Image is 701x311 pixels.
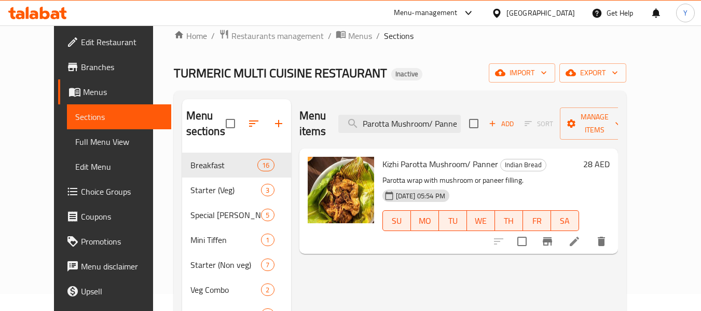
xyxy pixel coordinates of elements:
[81,61,163,73] span: Branches
[299,108,326,139] h2: Menu items
[190,259,262,271] span: Starter (Non veg)
[495,210,523,231] button: TH
[485,116,518,132] span: Add item
[391,70,422,78] span: Inactive
[75,136,163,148] span: Full Menu View
[376,30,380,42] li: /
[262,210,273,220] span: 5
[258,160,273,170] span: 16
[182,252,291,277] div: Starter (Non veg)7
[67,154,171,179] a: Edit Menu
[58,79,171,104] a: Menus
[338,115,461,133] input: search
[392,191,449,201] span: [DATE] 05:54 PM
[485,116,518,132] button: Add
[174,29,626,43] nav: breadcrumb
[190,159,258,171] span: Breakfast
[527,213,547,228] span: FR
[262,185,273,195] span: 3
[500,159,546,171] div: Indian Bread
[391,68,422,80] div: Inactive
[81,260,163,273] span: Menu disclaimer
[328,30,332,42] li: /
[219,29,324,43] a: Restaurants management
[241,111,266,136] span: Sort sections
[58,254,171,279] a: Menu disclaimer
[81,210,163,223] span: Coupons
[535,229,560,254] button: Branch-specific-item
[211,30,215,42] li: /
[81,235,163,248] span: Promotions
[257,159,274,171] div: items
[415,213,435,228] span: MO
[523,210,551,231] button: FR
[471,213,491,228] span: WE
[467,210,495,231] button: WE
[58,204,171,229] a: Coupons
[186,108,226,139] h2: Menu sections
[382,156,498,172] span: Kizhi Parotta Mushroom/ Panner
[387,213,407,228] span: SU
[261,283,274,296] div: items
[261,209,274,221] div: items
[174,30,207,42] a: Home
[463,113,485,134] span: Select section
[262,260,273,270] span: 7
[190,283,262,296] span: Veg Combo
[497,66,547,79] span: import
[58,279,171,304] a: Upsell
[568,66,618,79] span: export
[382,210,411,231] button: SU
[266,111,291,136] button: Add section
[411,210,439,231] button: MO
[182,202,291,227] div: Special [PERSON_NAME]5
[182,153,291,178] div: Breakfast16
[568,111,621,137] span: Manage items
[261,234,274,246] div: items
[58,179,171,204] a: Choice Groups
[551,210,579,231] button: SA
[489,63,555,83] button: import
[501,159,546,171] span: Indian Bread
[583,157,610,171] h6: 28 AED
[75,160,163,173] span: Edit Menu
[182,227,291,252] div: Mini Tiffen1
[190,234,262,246] span: Mini Tiffen
[81,185,163,198] span: Choice Groups
[58,30,171,55] a: Edit Restaurant
[58,55,171,79] a: Branches
[174,61,387,85] span: TURMERIC MULTI CUISINE RESTAURANT
[683,7,688,19] span: Y
[518,116,560,132] span: Select section first
[499,213,519,228] span: TH
[487,118,515,130] span: Add
[81,285,163,298] span: Upsell
[555,213,575,228] span: SA
[67,129,171,154] a: Full Menu View
[261,259,274,271] div: items
[589,229,614,254] button: delete
[336,29,372,43] a: Menus
[262,285,273,295] span: 2
[182,277,291,302] div: Veg Combo2
[231,30,324,42] span: Restaurants management
[439,210,467,231] button: TU
[511,231,533,252] span: Select to update
[58,229,171,254] a: Promotions
[182,178,291,202] div: Starter (Veg)3
[568,235,581,248] a: Edit menu item
[81,36,163,48] span: Edit Restaurant
[75,111,163,123] span: Sections
[190,184,262,196] span: Starter (Veg)
[261,184,274,196] div: items
[382,174,579,187] p: Parotta wrap with mushroom or paneer filling.
[560,107,629,140] button: Manage items
[262,235,273,245] span: 1
[308,157,374,223] img: Kizhi Parotta Mushroom/ Panner
[559,63,626,83] button: export
[67,104,171,129] a: Sections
